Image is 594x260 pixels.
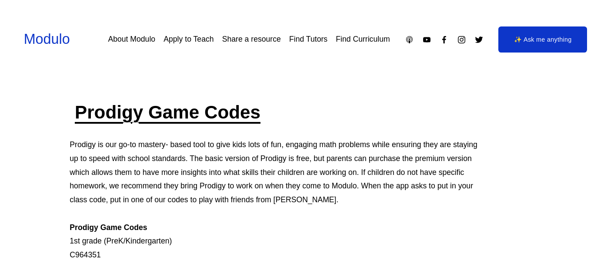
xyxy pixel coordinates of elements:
a: Facebook [440,35,449,44]
a: ✨ Ask me anything [498,26,587,53]
a: Prodigy Game Codes [75,102,260,122]
a: Apply to Teach [164,32,214,47]
strong: Prodigy Game Codes [70,223,147,232]
a: About Modulo [108,32,155,47]
a: Find Curriculum [336,32,390,47]
a: Twitter [474,35,484,44]
a: Share a resource [222,32,281,47]
a: Instagram [457,35,466,44]
a: Modulo [24,31,70,47]
a: Apple Podcasts [405,35,414,44]
a: Find Tutors [289,32,327,47]
a: YouTube [422,35,431,44]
